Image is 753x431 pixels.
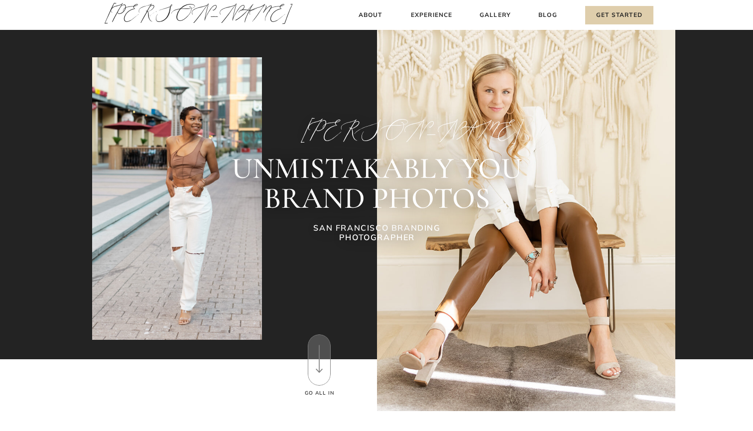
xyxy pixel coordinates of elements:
[301,119,453,142] h2: [PERSON_NAME]
[536,10,559,20] a: Blog
[285,223,469,245] h1: SAN FRANCISCO BRANDING PHOTOGRAPHER
[165,153,588,213] h2: UNMISTAKABLY YOU BRAND PHOTOS
[585,6,653,24] a: Get Started
[409,10,454,20] a: Experience
[303,389,336,397] h3: Go All In
[479,10,512,20] a: Gallery
[356,10,385,20] a: About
